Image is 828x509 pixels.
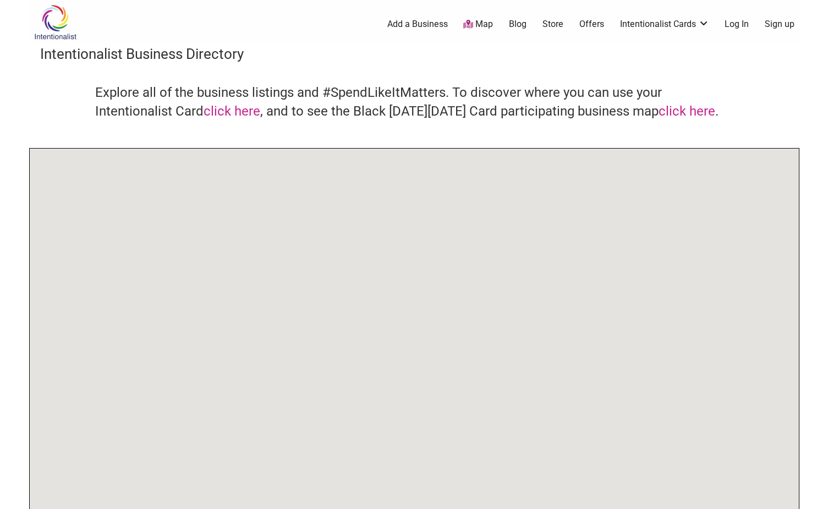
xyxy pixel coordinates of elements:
[387,18,448,30] a: Add a Business
[620,18,709,30] a: Intentionalist Cards
[204,103,260,119] a: click here
[29,4,81,40] img: Intentionalist
[509,18,527,30] a: Blog
[659,103,715,119] a: click here
[765,18,794,30] a: Sign up
[95,84,733,121] h4: Explore all of the business listings and #SpendLikeItMatters. To discover where you can use your ...
[463,18,493,31] a: Map
[725,18,749,30] a: Log In
[579,18,604,30] a: Offers
[542,18,563,30] a: Store
[40,44,788,64] h3: Intentionalist Business Directory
